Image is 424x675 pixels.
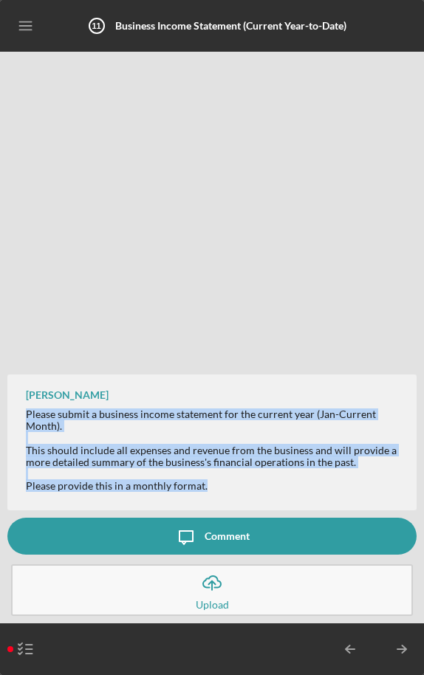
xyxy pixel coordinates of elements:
[205,518,250,555] div: Comment
[115,19,346,32] b: Business Income Statement (Current Year-to-Date)
[26,408,402,492] div: Please submit a business income statement for the current year (Jan-Current Month). This should i...
[11,564,413,616] button: Upload
[7,518,417,555] button: Comment
[26,389,109,401] div: [PERSON_NAME]
[196,601,229,609] div: Upload
[92,21,100,30] tspan: 11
